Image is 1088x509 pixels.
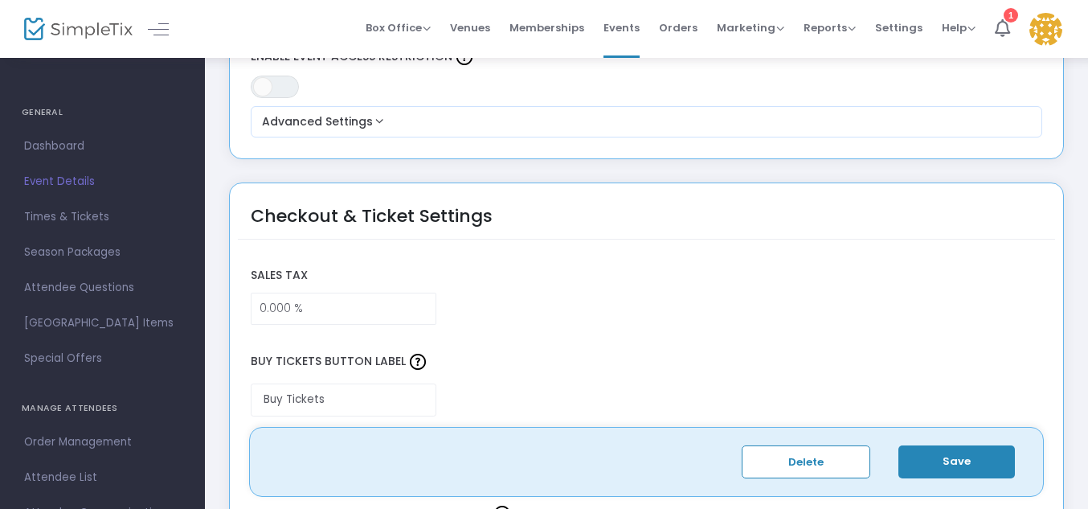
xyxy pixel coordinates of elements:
button: Advanced Settings [257,113,1037,132]
span: Dashboard [24,136,181,157]
h4: GENERAL [22,96,183,129]
h4: MANAGE ATTENDEES [22,392,183,425]
span: Times & Tickets [24,207,181,228]
span: Orders [659,7,697,48]
div: Checkout & Ticket Settings [251,203,493,250]
button: Delete [742,445,870,478]
div: 1 [1004,8,1018,23]
span: Special Offers [24,348,181,369]
label: Buy Tickets Button Label [243,341,1050,384]
span: Memberships [509,7,584,48]
span: Venues [450,7,490,48]
span: Order Management [24,432,181,453]
button: Save [898,445,1015,478]
span: Box Office [366,20,431,35]
label: Sales Tax [243,260,1050,293]
span: Reports [804,20,856,35]
span: Marketing [717,20,784,35]
input: Sales Tax [252,293,436,324]
span: Attendee Questions [24,277,181,298]
span: Attendee List [24,467,181,488]
span: [GEOGRAPHIC_DATA] Items [24,313,181,334]
img: question-mark [410,354,426,370]
span: Settings [875,7,922,48]
span: Event Details [24,171,181,192]
span: Help [942,20,976,35]
span: Season Packages [24,242,181,263]
span: Events [603,7,640,48]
